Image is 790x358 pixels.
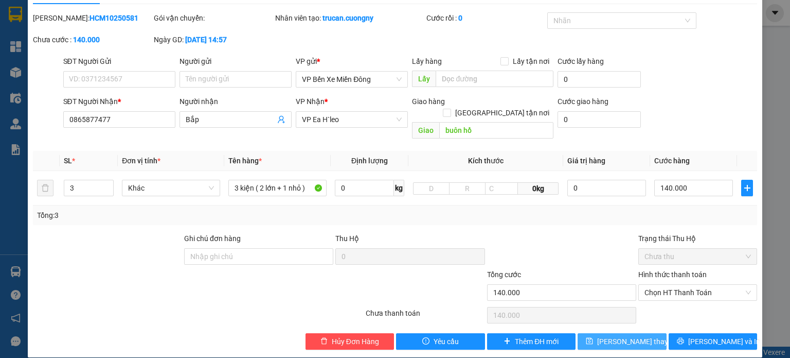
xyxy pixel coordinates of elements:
label: Hình thức thanh toán [638,270,707,279]
span: Thu Hộ [335,234,359,243]
label: Cước lấy hàng [558,57,604,65]
span: SL [64,157,72,165]
span: Khác [128,180,214,196]
input: Ghi chú đơn hàng [184,248,333,265]
button: exclamation-circleYêu cầu [396,333,485,350]
button: deleteHủy Đơn Hàng [306,333,394,350]
div: Chưa cước : [33,34,152,45]
div: Người gửi [179,56,292,67]
span: Cước hàng [654,157,690,165]
input: VD: Bàn, Ghế [228,180,327,196]
span: user-add [277,115,285,124]
span: Lấy hàng [412,57,442,65]
span: 0kg [518,182,558,195]
div: SĐT Người Nhận [63,96,175,107]
span: Chưa thu [644,249,751,264]
input: Dọc đường [439,122,553,139]
button: plus [741,180,753,196]
span: Tổng cước [487,270,521,279]
div: Gói vận chuyển: [154,12,273,24]
div: [PERSON_NAME]: [33,12,152,24]
span: [PERSON_NAME] thay đổi [597,336,679,347]
b: trucan.cuongny [322,14,373,22]
div: VP gửi [296,56,408,67]
input: Cước lấy hàng [558,71,641,88]
div: Tổng: 3 [37,210,306,221]
span: VP Bến Xe Miền Đông [302,72,402,87]
span: Giao hàng [412,97,445,106]
span: VP Ea H`leo [302,112,402,127]
span: Tên hàng [228,157,262,165]
span: kg [394,180,404,196]
span: Chọn HT Thanh Toán [644,285,751,300]
input: C [485,182,518,195]
span: Giá trị hàng [567,157,605,165]
div: Chưa thanh toán [365,308,486,326]
span: [GEOGRAPHIC_DATA] tận nơi [451,107,553,118]
div: SĐT Người Gửi [63,56,175,67]
span: printer [677,337,684,346]
input: R [449,182,486,195]
input: Dọc đường [436,71,553,87]
label: Cước giao hàng [558,97,608,106]
span: delete [320,337,328,346]
label: Ghi chú đơn hàng [184,234,241,243]
b: HCM10250581 [89,14,138,22]
span: exclamation-circle [422,337,429,346]
span: Thêm ĐH mới [515,336,559,347]
div: Người nhận [179,96,292,107]
div: Nhân viên tạo: [275,12,424,24]
span: Lấy tận nơi [509,56,553,67]
b: 0 [458,14,462,22]
span: Hủy Đơn Hàng [332,336,379,347]
span: plus [742,184,752,192]
b: [DATE] 14:57 [185,36,227,44]
span: Định lượng [351,157,388,165]
input: Cước giao hàng [558,111,641,128]
span: plus [504,337,511,346]
div: Trạng thái Thu Hộ [638,233,757,244]
div: Cước rồi : [426,12,545,24]
span: [PERSON_NAME] và In [688,336,760,347]
button: save[PERSON_NAME] thay đổi [578,333,667,350]
button: delete [37,180,53,196]
input: D [413,182,450,195]
span: Đơn vị tính [122,157,160,165]
span: Yêu cầu [434,336,459,347]
span: Giao [412,122,439,139]
span: save [586,337,593,346]
div: Ngày GD: [154,34,273,45]
span: VP Nhận [296,97,325,106]
button: plusThêm ĐH mới [487,333,576,350]
span: Kích thước [468,157,504,165]
span: Lấy [412,71,436,87]
button: printer[PERSON_NAME] và In [669,333,758,350]
b: 140.000 [73,36,100,44]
